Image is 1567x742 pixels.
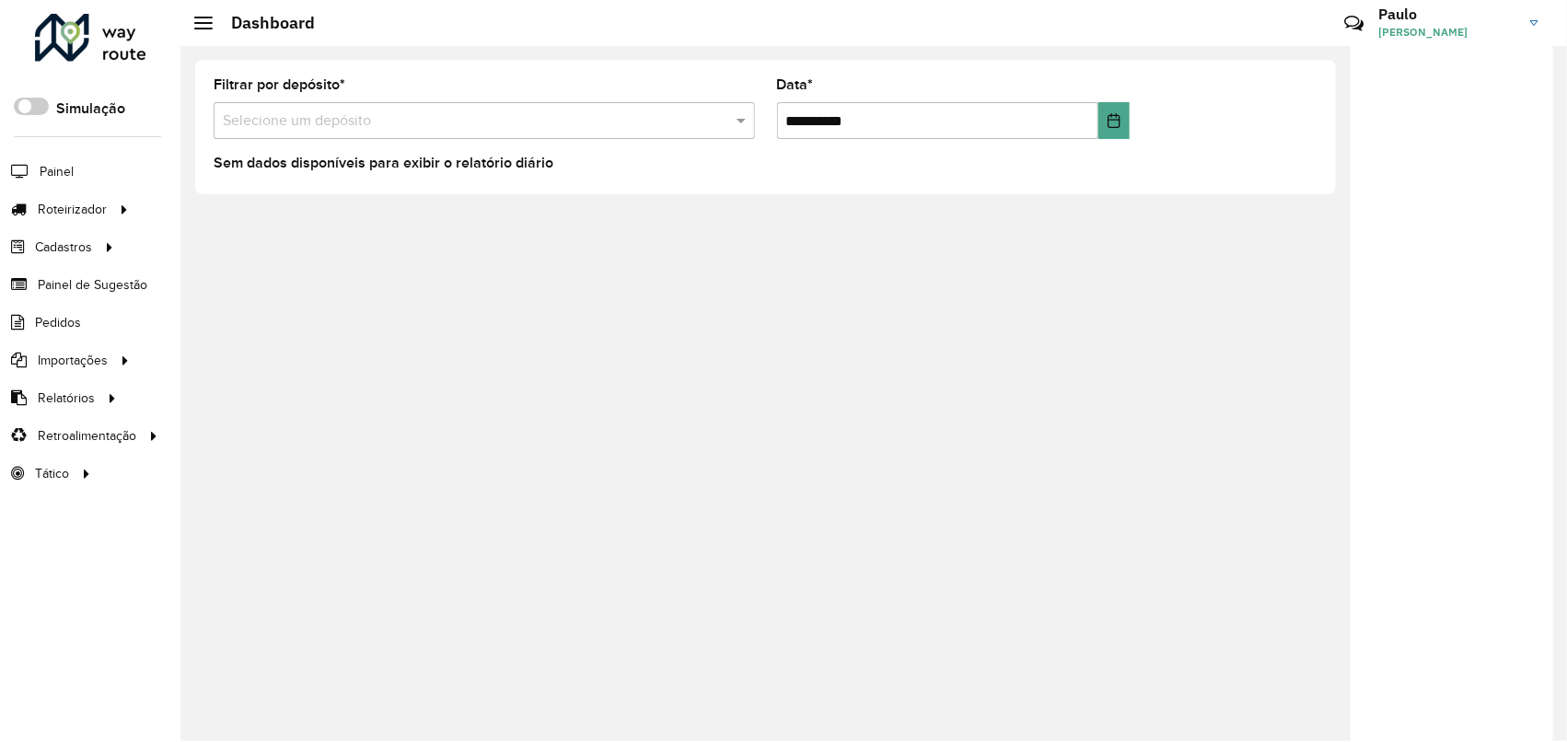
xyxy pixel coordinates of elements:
[35,238,92,257] span: Cadastros
[35,464,69,483] span: Tático
[1378,6,1516,23] h3: Paulo
[1334,4,1374,43] a: Contato Rápido
[38,200,107,219] span: Roteirizador
[214,74,345,96] label: Filtrar por depósito
[213,13,315,33] h2: Dashboard
[1098,102,1130,139] button: Choose Date
[38,426,136,446] span: Retroalimentação
[1378,24,1516,41] span: [PERSON_NAME]
[214,152,553,174] label: Sem dados disponíveis para exibir o relatório diário
[38,388,95,408] span: Relatórios
[35,313,81,332] span: Pedidos
[777,74,814,96] label: Data
[56,98,125,120] label: Simulação
[38,351,108,370] span: Importações
[40,162,74,181] span: Painel
[38,275,147,295] span: Painel de Sugestão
